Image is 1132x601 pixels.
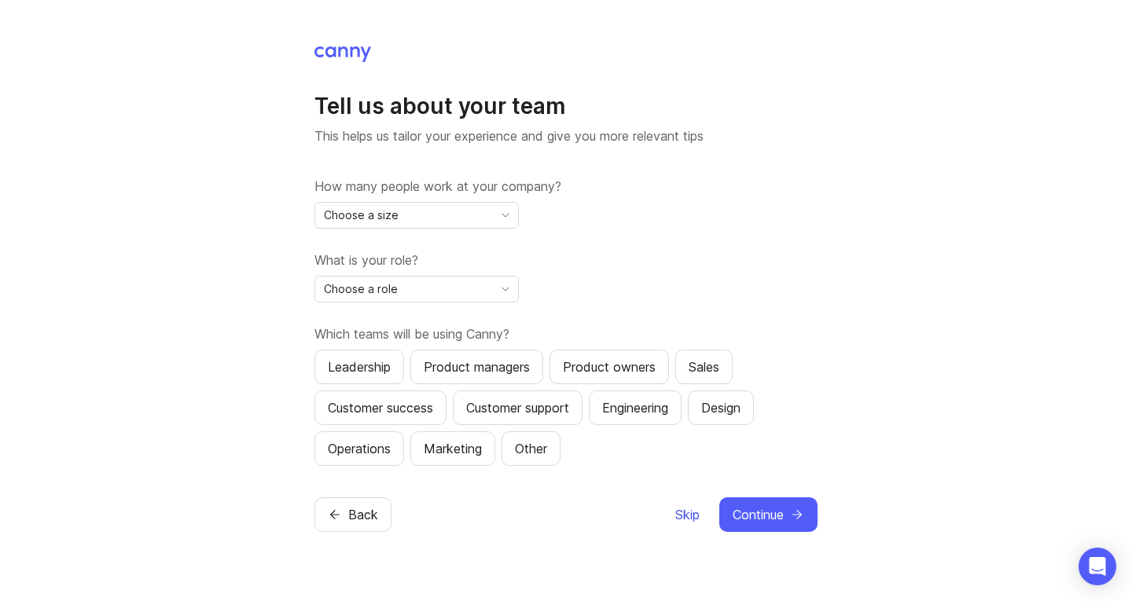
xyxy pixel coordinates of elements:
h1: Tell us about your team [314,92,818,120]
div: Customer support [466,398,569,417]
svg: toggle icon [493,283,518,295]
label: What is your role? [314,251,818,269]
div: toggle menu [314,276,519,302]
button: Continue [719,497,818,532]
span: Skip [675,505,700,524]
div: Engineering [602,398,668,417]
label: Which teams will be using Canny? [314,324,818,343]
div: Customer success [328,398,433,417]
span: Choose a size [324,207,399,224]
div: Leadership [328,357,391,376]
button: Sales [675,350,733,384]
p: This helps us tailor your experience and give you more relevant tips [314,126,818,145]
div: Operations [328,439,391,458]
div: toggle menu [314,202,519,229]
button: Product owners [549,350,669,384]
button: Back [314,497,391,532]
button: Marketing [410,431,495,466]
div: Design [701,398,741,417]
div: Sales [689,357,719,376]
span: Back [348,505,378,524]
div: Product owners [563,357,656,376]
label: How many people work at your company? [314,177,818,196]
div: Other [515,439,547,458]
img: Canny Home [314,46,371,62]
div: Open Intercom Messenger [1079,548,1116,585]
span: Continue [733,505,784,524]
button: Customer support [453,390,583,425]
svg: toggle icon [493,209,518,222]
button: Skip [674,497,700,532]
button: Leadership [314,350,404,384]
span: Choose a role [324,280,398,298]
button: Design [688,390,754,425]
button: Operations [314,431,404,466]
div: Marketing [424,439,482,458]
button: Customer success [314,390,447,425]
button: Other [502,431,560,466]
div: Product managers [424,357,530,376]
button: Engineering [589,390,682,425]
button: Product managers [410,350,543,384]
